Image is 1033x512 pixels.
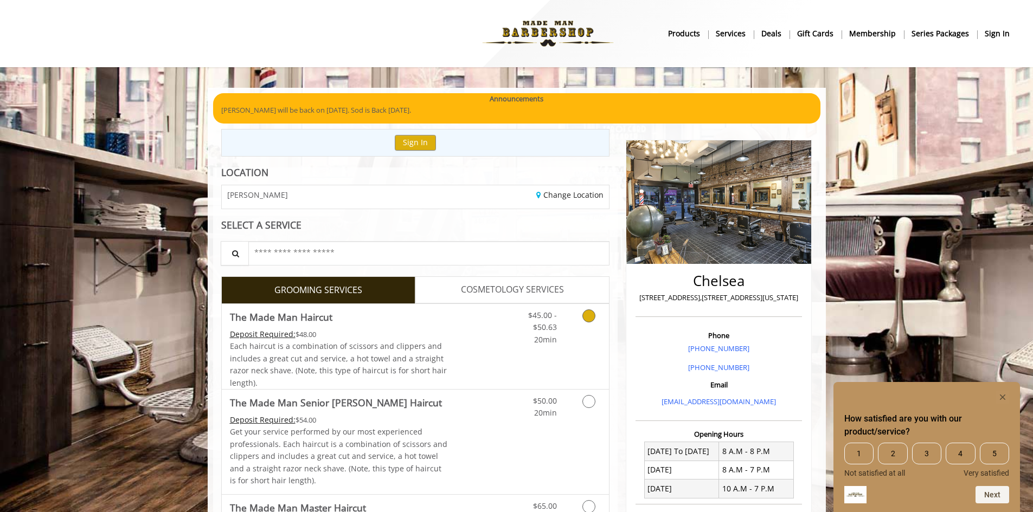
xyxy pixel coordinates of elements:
[668,28,700,40] b: products
[644,461,719,479] td: [DATE]
[964,469,1009,477] span: Very satisfied
[533,396,557,406] span: $50.00
[790,25,842,41] a: Gift cardsgift cards
[638,273,799,289] h2: Chelsea
[230,414,296,425] span: This service needs some Advance to be paid before we block your appointment
[849,28,896,40] b: Membership
[912,443,941,464] span: 3
[274,283,362,297] span: GROOMING SERVICES
[230,309,332,325] b: The Made Man Haircut
[761,28,781,40] b: Deals
[797,28,833,40] b: gift cards
[490,93,543,105] b: Announcements
[980,443,1009,464] span: 5
[221,241,249,265] button: Service Search
[230,329,296,339] span: This service needs some Advance to be paid before we block your appointment
[221,166,268,179] b: LOCATION
[534,334,557,345] span: 20min
[754,25,790,41] a: DealsDeals
[976,486,1009,503] button: Next question
[844,469,905,477] span: Not satisfied at all
[844,391,1009,503] div: How satisfied are you with our product/service? Select an option from 1 to 5, with 1 being Not sa...
[227,191,288,199] span: [PERSON_NAME]
[662,397,776,406] a: [EMAIL_ADDRESS][DOMAIN_NAME]
[638,292,799,303] p: [STREET_ADDRESS],[STREET_ADDRESS][US_STATE]
[912,28,969,40] b: Series packages
[230,395,442,410] b: The Made Man Senior [PERSON_NAME] Haircut
[985,28,1010,40] b: sign in
[644,479,719,498] td: [DATE]
[533,501,557,511] span: $65.00
[878,443,907,464] span: 2
[230,328,448,340] div: $48.00
[534,407,557,418] span: 20min
[844,443,874,464] span: 1
[719,442,794,461] td: 8 A.M - 8 P.M
[395,135,436,151] button: Sign In
[230,414,448,426] div: $54.00
[719,461,794,479] td: 8 A.M - 7 P.M
[536,190,604,200] a: Change Location
[230,341,447,387] span: Each haircut is a combination of scissors and clippers and includes a great cut and service, a ho...
[644,442,719,461] td: [DATE] To [DATE]
[844,412,1009,438] h2: How satisfied are you with our product/service? Select an option from 1 to 5, with 1 being Not sa...
[638,381,799,388] h3: Email
[996,391,1009,404] button: Hide survey
[688,362,749,372] a: [PHONE_NUMBER]
[528,310,557,332] span: $45.00 - $50.63
[904,25,977,41] a: Series packagesSeries packages
[221,220,610,230] div: SELECT A SERVICE
[636,430,802,438] h3: Opening Hours
[660,25,708,41] a: Productsproducts
[946,443,975,464] span: 4
[688,344,749,353] a: [PHONE_NUMBER]
[708,25,754,41] a: ServicesServices
[844,443,1009,477] div: How satisfied are you with our product/service? Select an option from 1 to 5, with 1 being Not sa...
[977,25,1017,41] a: sign insign in
[461,283,564,297] span: COSMETOLOGY SERVICES
[638,332,799,339] h3: Phone
[230,426,448,487] p: Get your service performed by our most experienced professionals. Each haircut is a combination o...
[473,4,623,63] img: Made Man Barbershop logo
[719,479,794,498] td: 10 A.M - 7 P.M
[716,28,746,40] b: Services
[221,105,812,116] p: [PERSON_NAME] will be back on [DATE]. Sod is Back [DATE].
[842,25,904,41] a: MembershipMembership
